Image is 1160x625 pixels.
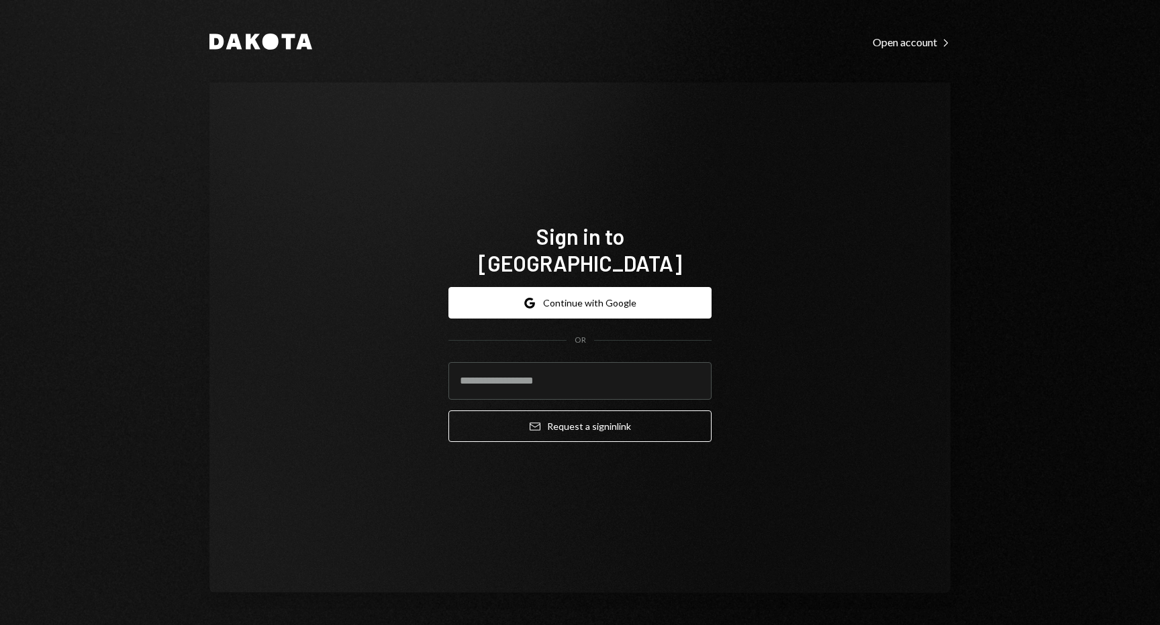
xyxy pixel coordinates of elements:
div: Open account [873,36,951,49]
a: Open account [873,34,951,49]
div: OR [575,335,586,346]
button: Continue with Google [448,287,712,319]
button: Request a signinlink [448,410,712,442]
h1: Sign in to [GEOGRAPHIC_DATA] [448,223,712,276]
